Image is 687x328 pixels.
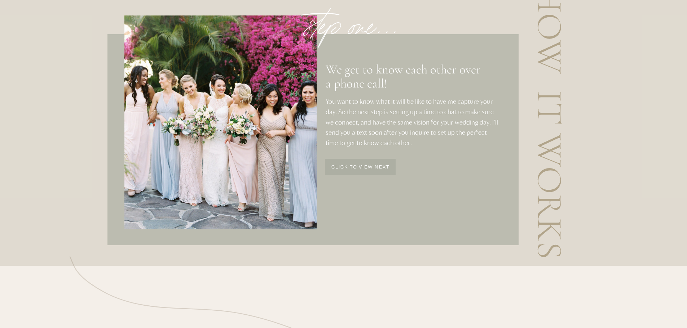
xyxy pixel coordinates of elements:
[326,63,481,104] h3: We get to know each other over a phone call!
[326,96,498,153] p: You want to know what it will be like to have me capture your day. So the next step is setting up...
[326,165,396,171] a: click to view next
